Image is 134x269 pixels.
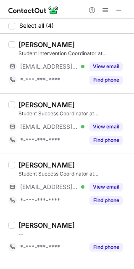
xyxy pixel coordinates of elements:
button: Reveal Button [89,183,123,191]
div: [PERSON_NAME] [18,161,75,169]
div: [PERSON_NAME] [18,40,75,49]
button: Reveal Button [89,76,123,84]
div: [PERSON_NAME] [18,101,75,109]
span: [EMAIL_ADDRESS][DOMAIN_NAME] [20,63,78,70]
img: ContactOut v5.3.10 [8,5,59,15]
span: Select all (4) [19,22,54,29]
span: [EMAIL_ADDRESS][DOMAIN_NAME] [20,183,78,191]
button: Reveal Button [89,136,123,144]
div: -- [18,230,129,238]
button: Reveal Button [89,62,123,71]
span: [EMAIL_ADDRESS][DOMAIN_NAME] [20,123,78,131]
div: Student Success Coordinator at [GEOGRAPHIC_DATA] [18,110,129,117]
button: Reveal Button [89,123,123,131]
button: Reveal Button [89,196,123,205]
div: [PERSON_NAME] [18,221,75,229]
button: Reveal Button [89,243,123,251]
div: Student Intervention Coordinator at [GEOGRAPHIC_DATA] [18,50,129,57]
div: Student Success Coordinator at [GEOGRAPHIC_DATA] [18,170,129,178]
